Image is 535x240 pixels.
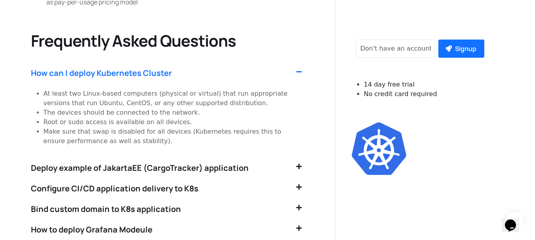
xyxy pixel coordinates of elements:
li: No credit card required [364,89,493,99]
div: How can I deploy Kubernetes Cluster [31,63,307,83]
a: Configure CI/CD application delivery to K8s [31,183,198,194]
div: Deploy example of JakartaEE (CargoTracker) application [31,158,307,178]
button: Signup [438,40,484,58]
div: Configure CI/CD application delivery to K8s [31,178,307,199]
img: kubernetes_Image.png [351,121,407,176]
div: Bind custom domain to K8s application [31,199,307,219]
li: Make sure that swap is disabled for all devices (Kubernetes requires this to ensure performance a... [44,127,302,146]
iframe: chat widget [502,208,527,232]
h2: Frequently Asked Questions [31,30,307,51]
div: How can I deploy Kubernetes Cluster [31,83,307,158]
a: Deploy example of JakartaEE (CargoTracker) application [31,163,249,173]
a: How can I deploy Kubernetes Cluster [31,68,172,78]
a: Bind custom domain to K8s application [31,204,181,214]
li: The devices should be connected to the network. [44,108,302,117]
input: Don't have an account yet? [356,40,436,58]
li: Root or sudo access is available on all devices. [44,117,302,127]
li: 14 day free trial [364,80,493,89]
div: How to deploy Grafana Modeule [31,219,307,240]
li: At least two Linux-based computers (physical or virtual) that run appropriate versions that run U... [44,89,302,108]
a: How to deploy Grafana Modeule [31,224,152,235]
